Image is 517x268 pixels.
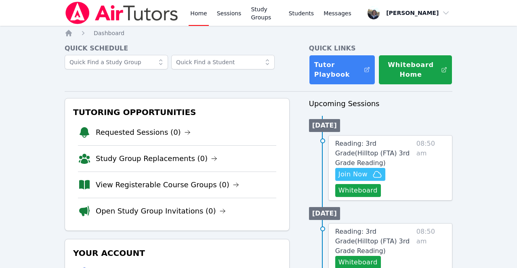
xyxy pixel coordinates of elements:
span: Messages [324,9,351,17]
a: Open Study Group Invitations (0) [96,205,226,217]
span: 08:50 am [416,139,446,197]
span: Reading: 3rd Grade ( Hilltop (FTA) 3rd Grade Reading ) [335,228,410,255]
button: Whiteboard Home [378,55,452,85]
a: Requested Sessions (0) [96,127,191,138]
li: [DATE] [309,119,340,132]
h3: Your Account [71,246,283,260]
span: Reading: 3rd Grade ( Hilltop (FTA) 3rd Grade Reading ) [335,140,410,167]
nav: Breadcrumb [65,29,452,37]
a: Reading: 3rd Grade(Hilltop (FTA) 3rd Grade Reading) [335,139,413,168]
h3: Tutoring Opportunities [71,105,283,119]
h4: Quick Links [309,44,452,53]
a: Tutor Playbook [309,55,376,85]
button: Whiteboard [335,184,381,197]
h4: Quick Schedule [65,44,290,53]
span: Join Now [338,170,368,179]
img: Air Tutors [65,2,179,24]
button: Join Now [335,168,385,181]
a: View Registerable Course Groups (0) [96,179,239,191]
input: Quick Find a Study Group [65,55,168,69]
input: Quick Find a Student [171,55,275,69]
a: Study Group Replacements (0) [96,153,217,164]
a: Reading: 3rd Grade(Hilltop (FTA) 3rd Grade Reading) [335,227,413,256]
h3: Upcoming Sessions [309,98,452,109]
a: Dashboard [94,29,124,37]
li: [DATE] [309,207,340,220]
span: Dashboard [94,30,124,36]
